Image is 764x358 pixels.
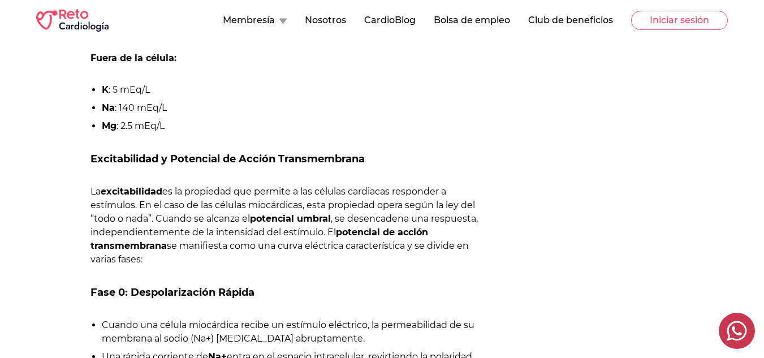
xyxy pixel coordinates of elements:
button: Membresía [223,14,287,27]
li: : 2.5 mEq/L [102,119,479,133]
button: Iniciar sesión [631,11,728,30]
strong: potencial umbral [250,213,331,224]
button: Nosotros [305,14,346,27]
strong: Mg [102,120,116,131]
strong: Fuera de la célula: [90,53,176,63]
li: : 5 mEq/L [102,83,479,97]
li: Cuando una célula miocárdica recibe un estímulo eléctrico, la permeabilidad de su membrana al sod... [102,318,479,346]
h3: Fase 0: Despolarización Rápida [90,284,479,300]
button: Club de beneficios [528,14,613,27]
p: La es la propiedad que permite a las células cardiacas responder a estímulos. En el caso de las c... [90,185,479,266]
strong: excitabilidad [101,186,162,197]
li: : 140 mEq/L [102,101,479,115]
img: RETO Cardio Logo [36,9,109,32]
button: CardioBlog [364,14,416,27]
strong: Na [102,102,115,113]
h2: Excitabilidad y Potencial de Acción Transmembrana [90,151,479,167]
strong: K [102,84,109,95]
button: Bolsa de empleo [434,14,510,27]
